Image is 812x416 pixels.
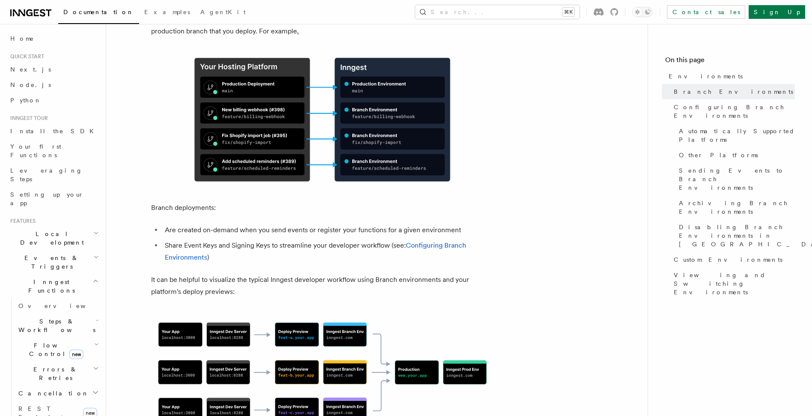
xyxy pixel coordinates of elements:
[15,341,94,358] span: Flow Control
[7,139,101,163] a: Your first Functions
[7,278,92,295] span: Inngest Functions
[7,62,101,77] a: Next.js
[195,3,251,23] a: AgentKit
[675,123,795,147] a: Automatically Supported Platforms
[674,271,795,296] span: Viewing and Switching Environments
[665,55,795,69] h4: On this page
[7,163,101,187] a: Leveraging Steps
[7,230,93,247] span: Local Development
[10,81,51,88] span: Node.js
[7,53,44,60] span: Quick start
[679,199,795,216] span: Archiving Branch Environments
[200,9,246,15] span: AgentKit
[670,99,795,123] a: Configuring Branch Environments
[18,302,107,309] span: Overview
[144,9,190,15] span: Examples
[151,274,494,298] p: It can be helpful to visualize the typical Inngest developer workflow using Branch environments a...
[749,5,805,19] a: Sign Up
[10,66,51,73] span: Next.js
[15,389,89,398] span: Cancellation
[562,8,574,16] kbd: ⌘K
[10,167,83,183] span: Leveraging Steps
[670,84,795,99] a: Branch Environments
[69,350,83,359] span: new
[162,239,494,263] li: Share Event Keys and Signing Keys to streamline your developer workflow (see: )
[10,191,84,207] span: Setting up your app
[7,250,101,274] button: Events & Triggers
[415,5,580,19] button: Search...⌘K
[7,77,101,93] a: Node.js
[674,103,795,120] span: Configuring Branch Environments
[10,143,61,159] span: Your first Functions
[63,9,134,15] span: Documentation
[675,163,795,195] a: Sending Events to Branch Environments
[674,255,782,264] span: Custom Environments
[679,151,758,159] span: Other Platforms
[15,338,101,362] button: Flow Controlnew
[7,31,101,46] a: Home
[7,254,93,271] span: Events & Triggers
[151,202,494,214] p: Branch deployments:
[670,252,795,267] a: Custom Environments
[667,5,745,19] a: Contact sales
[675,219,795,252] a: Disabling Branch Environments in [GEOGRAPHIC_DATA]
[10,97,42,104] span: Python
[7,218,36,224] span: Features
[15,386,101,401] button: Cancellation
[151,51,494,188] img: Branch Environments mapping to your hosting platform's deployment previews
[670,267,795,300] a: Viewing and Switching Environments
[15,314,101,338] button: Steps & Workflows
[674,87,793,96] span: Branch Environments
[665,69,795,84] a: Environments
[58,3,139,24] a: Documentation
[669,72,743,81] span: Environments
[7,93,101,108] a: Python
[7,187,101,211] a: Setting up your app
[10,128,99,135] span: Install the SDK
[675,147,795,163] a: Other Platforms
[7,115,48,122] span: Inngest tour
[15,317,95,334] span: Steps & Workflows
[632,7,653,17] button: Toggle dark mode
[7,123,101,139] a: Install the SDK
[675,195,795,219] a: Archiving Branch Environments
[15,298,101,314] a: Overview
[7,274,101,298] button: Inngest Functions
[679,127,795,144] span: Automatically Supported Platforms
[10,34,34,43] span: Home
[162,224,494,236] li: Are created on-demand when you send events or register your functions for a given environment
[15,362,101,386] button: Errors & Retries
[679,166,795,192] span: Sending Events to Branch Environments
[7,226,101,250] button: Local Development
[139,3,195,23] a: Examples
[15,365,93,382] span: Errors & Retries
